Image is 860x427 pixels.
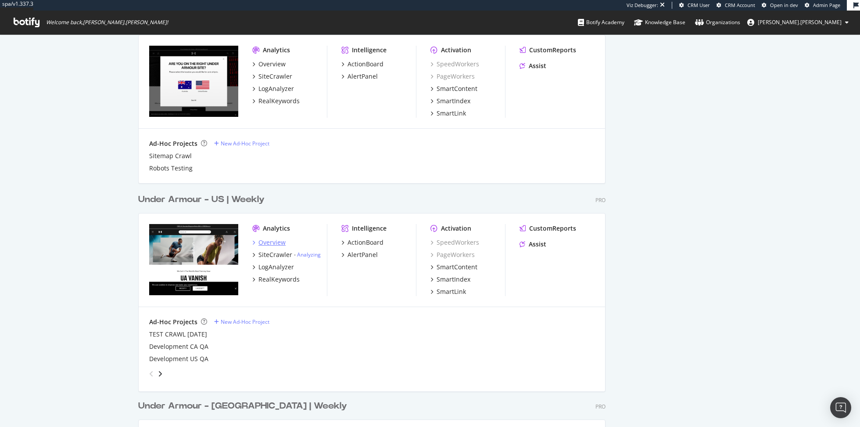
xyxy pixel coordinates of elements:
a: Development CA QA [149,342,208,351]
a: Knowledge Base [634,11,685,34]
div: angle-left [146,367,157,381]
a: Open in dev [762,2,798,9]
a: PageWorkers [430,250,475,259]
div: Pro [595,403,606,410]
div: Overview [258,238,286,247]
div: SiteCrawler [258,72,292,81]
a: AlertPanel [341,250,378,259]
div: LogAnalyzer [258,84,294,93]
a: CRM User [679,2,710,9]
div: SmartContent [437,263,477,271]
img: www.underarmour.com/en-us [149,224,238,295]
button: [PERSON_NAME].[PERSON_NAME] [740,15,856,29]
span: CRM User [688,2,710,8]
div: Overview [258,60,286,69]
a: New Ad-Hoc Project [214,318,269,326]
a: LogAnalyzer [252,84,294,93]
a: PageWorkers [430,72,475,81]
div: Activation [441,224,471,233]
a: Assist [520,240,546,249]
div: Assist [529,62,546,70]
a: RealKeywords [252,97,300,105]
div: RealKeywords [258,275,300,284]
div: New Ad-Hoc Project [221,318,269,326]
a: Admin Page [805,2,840,9]
div: Knowledge Base [634,18,685,27]
div: AlertPanel [348,250,378,259]
a: SmartContent [430,84,477,93]
a: SpeedWorkers [430,238,479,247]
div: CustomReports [529,46,576,54]
span: Open in dev [770,2,798,8]
a: Analyzing [297,251,321,258]
div: Open Intercom Messenger [830,397,851,418]
a: SiteCrawler [252,72,292,81]
div: Viz Debugger: [627,2,658,9]
a: TEST CRAWL [DATE] [149,330,207,339]
a: AlertPanel [341,72,378,81]
a: New Ad-Hoc Project [214,140,269,147]
a: RealKeywords [252,275,300,284]
div: SmartLink [437,109,466,118]
a: Under Armour - [GEOGRAPHIC_DATA] | Weekly [138,400,351,413]
a: Sitemap Crawl [149,152,192,160]
a: SmartIndex [430,275,470,284]
a: Overview [252,60,286,69]
div: AlertPanel [348,72,378,81]
div: Assist [529,240,546,249]
div: SmartIndex [437,275,470,284]
a: SiteCrawler- Analyzing [252,250,321,259]
a: Organizations [695,11,740,34]
span: ryan.flanagan [758,18,842,26]
div: ActionBoard [348,238,383,247]
a: Botify Academy [578,11,624,34]
span: Welcome back, [PERSON_NAME].[PERSON_NAME] ! [46,19,168,26]
a: SmartContent [430,263,477,271]
div: RealKeywords [258,97,300,105]
div: Analytics [263,46,290,54]
img: underarmour.com.au [149,46,238,117]
a: SmartIndex [430,97,470,105]
div: ActionBoard [348,60,383,69]
div: Activation [441,46,471,54]
div: angle-right [157,369,163,378]
a: CRM Account [717,2,755,9]
div: SiteCrawler [258,250,292,259]
div: SmartLink [437,287,466,296]
div: Analytics [263,224,290,233]
span: CRM Account [725,2,755,8]
div: Organizations [695,18,740,27]
span: Admin Page [813,2,840,8]
div: SpeedWorkers [430,60,479,69]
a: Development US QA [149,355,208,363]
a: SmartLink [430,287,466,296]
a: Robots Testing [149,164,193,173]
div: Ad-Hoc Projects [149,139,197,148]
a: CustomReports [520,224,576,233]
a: ActionBoard [341,60,383,69]
a: Overview [252,238,286,247]
div: New Ad-Hoc Project [221,140,269,147]
div: Ad-Hoc Projects [149,318,197,326]
div: Under Armour - US | Weekly [138,193,265,206]
div: Pro [595,196,606,204]
div: - [294,251,321,258]
a: SmartLink [430,109,466,118]
a: LogAnalyzer [252,263,294,271]
div: Botify Academy [578,18,624,27]
div: Under Armour - [GEOGRAPHIC_DATA] | Weekly [138,400,347,413]
a: ActionBoard [341,238,383,247]
div: LogAnalyzer [258,263,294,271]
div: Intelligence [352,46,387,54]
div: SmartIndex [437,97,470,105]
a: Under Armour - US | Weekly [138,193,268,206]
div: SmartContent [437,84,477,93]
